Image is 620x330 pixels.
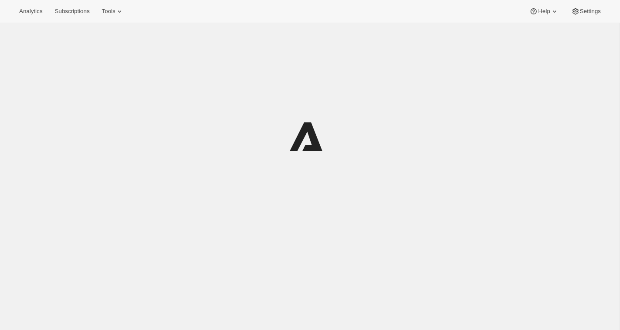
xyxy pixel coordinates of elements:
[96,5,129,17] button: Tools
[19,8,42,15] span: Analytics
[566,5,606,17] button: Settings
[538,8,550,15] span: Help
[14,5,48,17] button: Analytics
[49,5,95,17] button: Subscriptions
[55,8,89,15] span: Subscriptions
[580,8,601,15] span: Settings
[102,8,115,15] span: Tools
[524,5,564,17] button: Help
